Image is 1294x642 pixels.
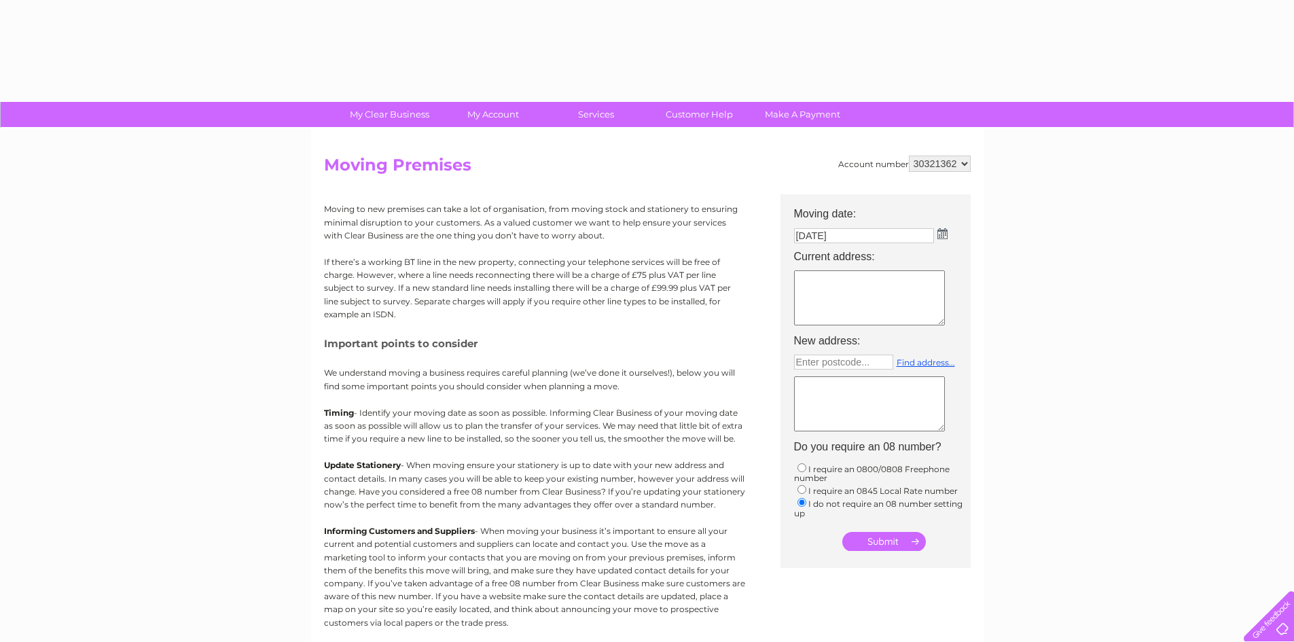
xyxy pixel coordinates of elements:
[937,228,948,239] img: ...
[787,458,977,522] td: I require an 0800/0808 Freephone number I require an 0845 Local Rate number I do not require an 0...
[643,102,755,127] a: Customer Help
[324,524,745,629] p: - When moving your business it’s important to ensure all your current and potential customers and...
[324,406,745,446] p: - Identify your moving date as soon as possible. Informing Clear Business of your moving date as ...
[324,526,475,536] b: Informing Customers and Suppliers
[324,338,745,349] h5: Important points to consider
[787,437,977,457] th: Do you require an 08 number?
[842,532,926,551] input: Submit
[334,102,446,127] a: My Clear Business
[838,156,971,172] div: Account number
[324,156,971,181] h2: Moving Premises
[787,331,977,351] th: New address:
[437,102,549,127] a: My Account
[324,460,401,470] b: Update Stationery
[324,202,745,242] p: Moving to new premises can take a lot of organisation, from moving stock and stationery to ensuri...
[787,194,977,224] th: Moving date:
[324,408,354,418] b: Timing
[787,247,977,267] th: Current address:
[324,255,745,321] p: If there’s a working BT line in the new property, connecting your telephone services will be free...
[540,102,652,127] a: Services
[747,102,859,127] a: Make A Payment
[897,357,955,368] a: Find address...
[324,459,745,511] p: - When moving ensure your stationery is up to date with your new address and contact details. In ...
[324,366,745,392] p: We understand moving a business requires careful planning (we’ve done it ourselves!), below you w...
